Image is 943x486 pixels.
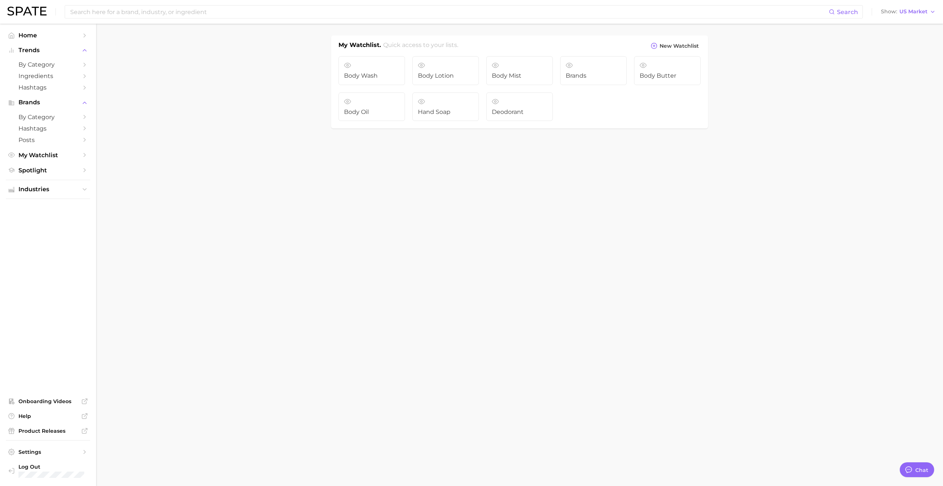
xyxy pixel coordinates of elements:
span: Show [881,10,897,14]
span: Body butter [640,72,695,79]
span: Body Mist [492,72,547,79]
a: Body Oil [338,92,405,121]
a: Body Lotion [412,56,479,85]
span: Hashtags [18,84,78,91]
span: Deodorant [492,109,547,115]
a: Onboarding Videos [6,396,90,407]
span: Brands [18,99,78,106]
a: Body Mist [486,56,553,85]
span: New Watchlist [660,43,699,49]
a: Help [6,411,90,422]
a: Posts [6,134,90,146]
a: Home [6,30,90,41]
span: Industries [18,186,78,193]
span: Posts [18,136,78,144]
a: by Category [6,111,90,123]
span: Log Out [18,463,84,470]
a: by Category [6,59,90,70]
span: Product Releases [18,428,78,434]
a: Hashtags [6,123,90,134]
a: Log out. Currently logged in with e-mail alicia.ung@kearney.com. [6,461,90,480]
span: Hashtags [18,125,78,132]
button: Industries [6,184,90,195]
a: Ingredients [6,70,90,82]
span: by Category [18,114,78,121]
a: Spotlight [6,165,90,176]
span: Brands [566,72,621,79]
span: Ingredients [18,72,78,80]
a: Body wash [338,56,405,85]
span: Spotlight [18,167,78,174]
button: Brands [6,97,90,108]
span: Body Lotion [418,72,473,79]
span: Settings [18,449,78,455]
a: Hand soap [412,92,479,121]
span: Trends [18,47,78,54]
a: Product Releases [6,425,90,436]
a: Deodorant [486,92,553,121]
button: New Watchlist [649,41,701,51]
a: Brands [560,56,627,85]
a: My Watchlist [6,149,90,161]
span: Body Oil [344,109,399,115]
span: Search [837,9,858,16]
span: Body wash [344,72,399,79]
span: Home [18,32,78,39]
span: My Watchlist [18,152,78,159]
span: Hand soap [418,109,473,115]
input: Search here for a brand, industry, or ingredient [69,6,829,18]
a: Body butter [634,56,701,85]
h1: My Watchlist. [338,41,381,52]
button: Trends [6,45,90,56]
img: SPATE [7,7,47,16]
h2: Quick access to your lists. [383,41,458,52]
button: ShowUS Market [879,7,937,17]
span: US Market [899,10,927,14]
a: Hashtags [6,82,90,93]
span: by Category [18,61,78,68]
span: Onboarding Videos [18,398,78,405]
a: Settings [6,446,90,458]
span: Help [18,413,78,419]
